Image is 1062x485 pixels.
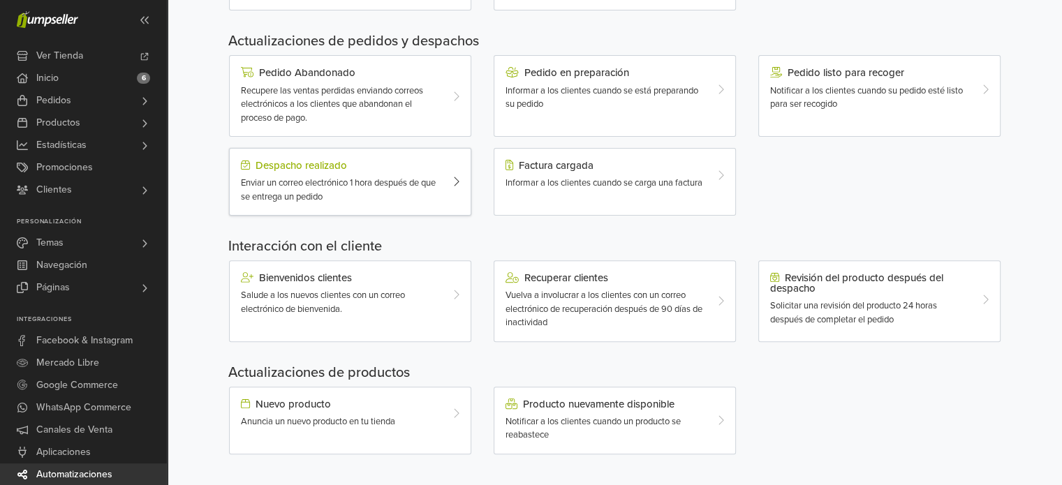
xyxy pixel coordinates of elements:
[770,85,963,110] span: Notificar a los clientes cuando su pedido esté listo para ser recogido
[36,156,93,179] span: Promociones
[506,160,705,171] div: Factura cargada
[770,300,937,325] span: Solicitar una revisión del producto 24 horas después de completar el pedido
[137,73,150,84] span: 6
[241,416,395,427] span: Anuncia un nuevo producto en tu tienda
[36,276,70,299] span: Páginas
[506,290,702,328] span: Vuelva a involucrar a los clientes con un correo electrónico de recuperación después de 90 días d...
[241,160,440,171] div: Despacho realizado
[36,134,87,156] span: Estadísticas
[36,67,59,89] span: Inicio
[228,364,1002,381] h5: Actualizaciones de productos
[17,218,167,226] p: Personalización
[228,33,1002,50] h5: Actualizaciones de pedidos y despachos
[36,254,87,276] span: Navegación
[36,232,64,254] span: Temas
[36,396,131,419] span: WhatsApp Commerce
[36,419,112,441] span: Canales de Venta
[770,272,969,294] div: Revisión del producto después del despacho
[241,67,440,78] div: Pedido Abandonado
[506,398,705,410] div: Producto nuevamente disponible
[36,352,99,374] span: Mercado Libre
[241,272,440,283] div: Bienvenidos clientes
[506,67,705,78] div: Pedido en preparación
[36,374,118,396] span: Google Commerce
[241,177,436,202] span: Enviar un correo electrónico 1 hora después de que se entrega un pedido
[17,315,167,324] p: Integraciones
[36,45,83,67] span: Ver Tienda
[241,85,423,124] span: Recupere las ventas perdidas enviando correos electrónicos a los clientes que abandonan el proces...
[36,329,133,352] span: Facebook & Instagram
[36,441,91,463] span: Aplicaciones
[241,290,405,315] span: Salude a los nuevos clientes con un correo electrónico de bienvenida.
[228,238,1002,255] h5: Interacción con el cliente
[506,177,702,188] span: Informar a los clientes cuando se carga una factura
[506,272,705,283] div: Recuperar clientes
[506,85,698,110] span: Informar a los clientes cuando se está preparando su pedido
[36,89,71,112] span: Pedidos
[36,112,80,134] span: Productos
[241,398,440,410] div: Nuevo producto
[36,179,72,201] span: Clientes
[770,67,969,78] div: Pedido listo para recoger
[506,416,681,441] span: Notificar a los clientes cuando un producto se reabastece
